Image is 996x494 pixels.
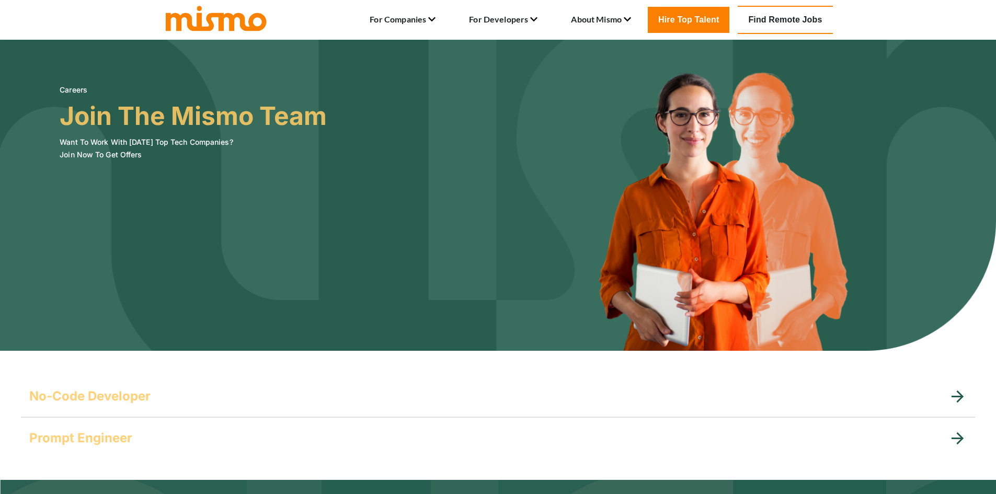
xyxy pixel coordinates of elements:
li: For Developers [469,11,537,29]
div: Prompt Engineer [21,417,975,459]
a: Hire Top Talent [648,7,729,33]
h6: Careers [60,84,327,96]
div: No-Code Developer [21,375,975,417]
h5: No-Code Developer [29,388,151,405]
h6: Want To Work With [DATE] Top Tech Companies? Join Now To Get Offers [60,136,327,161]
li: For Companies [370,11,436,29]
a: Find Remote Jobs [738,6,832,34]
h3: Join The Mismo Team [60,101,327,131]
h5: Prompt Engineer [29,430,132,446]
li: About Mismo [571,11,631,29]
img: logo [164,4,268,32]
